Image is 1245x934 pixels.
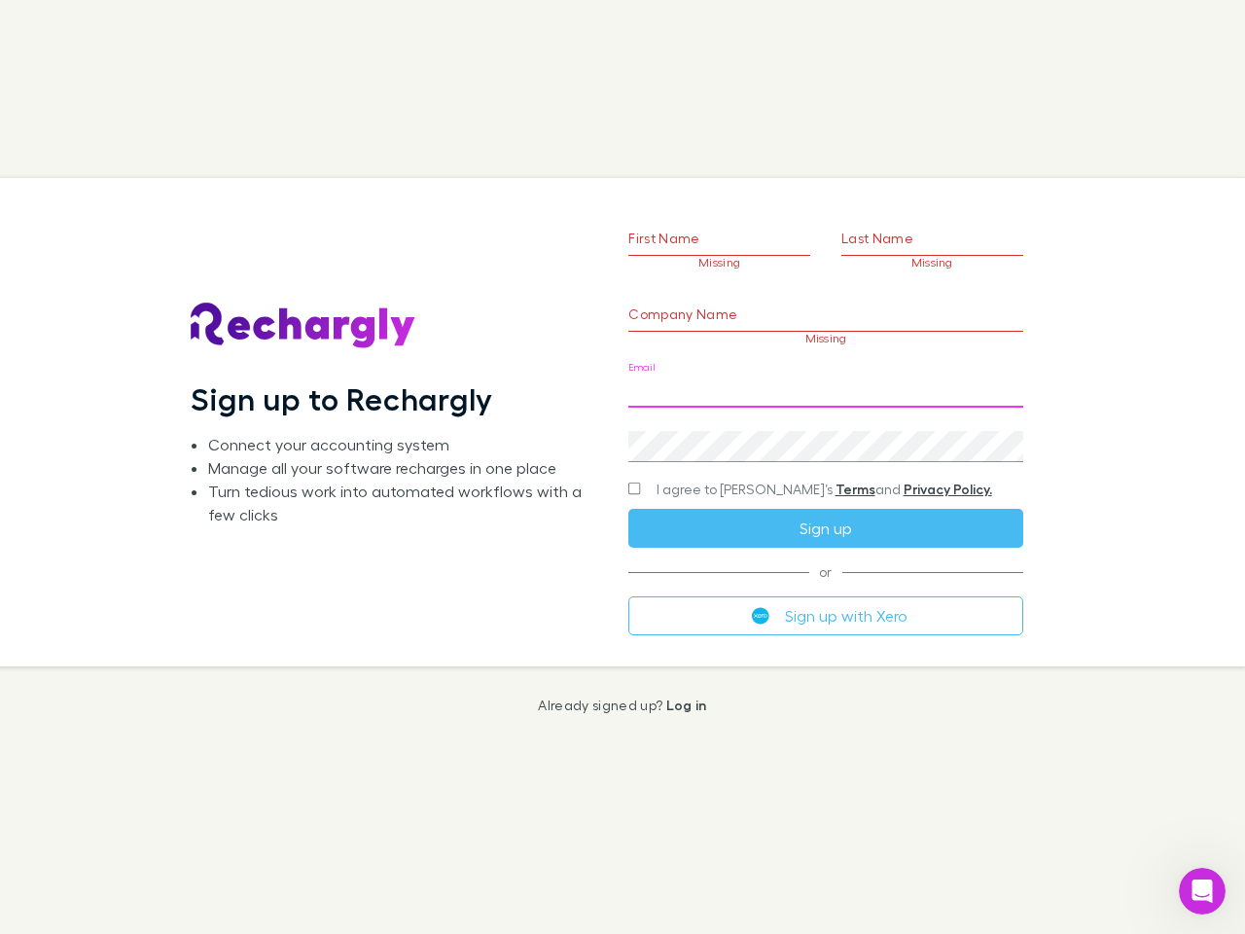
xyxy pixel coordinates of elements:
li: Connect your accounting system [208,433,597,456]
button: Sign up with Xero [628,596,1022,635]
span: I agree to [PERSON_NAME]’s and [657,480,992,499]
p: Missing [628,332,1022,345]
img: Xero's logo [752,607,769,625]
img: Rechargly's Logo [191,303,416,349]
a: Log in [666,697,707,713]
button: Sign up [628,509,1022,548]
p: Already signed up? [538,698,706,713]
li: Manage all your software recharges in one place [208,456,597,480]
a: Terms [836,481,875,497]
label: Email [628,360,655,375]
p: Missing [841,256,1023,269]
h1: Sign up to Rechargly [191,380,493,417]
a: Privacy Policy. [904,481,992,497]
p: Missing [628,256,810,269]
li: Turn tedious work into automated workflows with a few clicks [208,480,597,526]
iframe: Intercom live chat [1179,868,1226,915]
span: or [628,571,1022,572]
